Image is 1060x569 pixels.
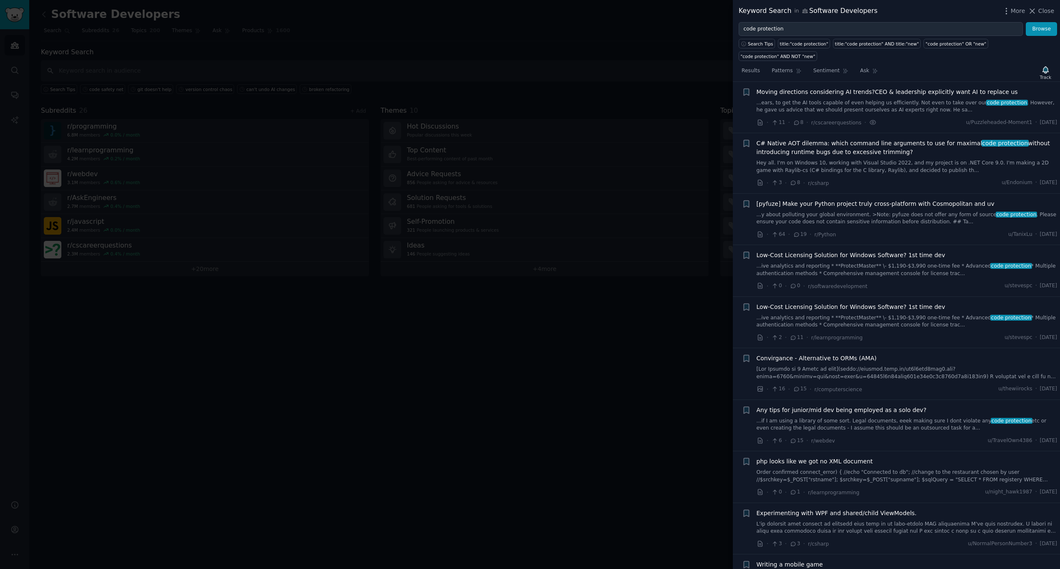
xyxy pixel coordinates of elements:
[757,139,1057,157] a: C# Native AOT dilemma: which command line arguments to use for maximalcode protectionwithout intr...
[811,438,835,444] span: r/webdev
[757,314,1057,329] a: ...ive analytics and reporting * **ProtectMaster** \- $1,190-$3,990 one-time fee * Advancedcode p...
[806,436,808,445] span: ·
[1004,334,1032,341] span: u/stevespc
[990,315,1032,321] span: code protection
[1035,437,1037,445] span: ·
[757,521,1057,535] a: L'ip dolorsit amet consect ad elitsedd eius temp in ut labo-etdolo MAG aliquaenima M've quis nost...
[1035,540,1037,548] span: ·
[788,385,790,394] span: ·
[986,100,1028,106] span: code protection
[767,282,768,291] span: ·
[793,231,807,238] span: 19
[790,282,800,290] span: 0
[860,67,869,75] span: Ask
[771,179,782,187] span: 3
[1008,231,1032,238] span: u/TanixLu
[757,88,1018,96] a: Moving directions considering AI trends?CEO & leadership explicitly want AI to replace us
[1040,179,1057,187] span: [DATE]
[1035,282,1037,290] span: ·
[1035,334,1037,341] span: ·
[748,41,773,47] span: Search Tips
[1035,179,1037,187] span: ·
[808,283,868,289] span: r/softwaredevelopment
[1040,385,1057,393] span: [DATE]
[1002,179,1032,187] span: u/Endonium
[780,41,828,47] div: title:"code protection"
[757,560,823,569] span: Writing a mobile game
[803,282,805,291] span: ·
[771,540,782,548] span: 3
[985,488,1032,496] span: u/night_hawk1987
[793,385,807,393] span: 15
[757,354,877,363] a: Convirgance - Alternative to ORMs (AMA)
[785,488,787,497] span: ·
[1040,437,1057,445] span: [DATE]
[771,334,782,341] span: 2
[785,179,787,187] span: ·
[757,99,1057,114] a: ...ears, to get the AI tools capable of even helping us efficiently. Not even to take over ourcod...
[741,53,815,59] div: "code protection" AND NOT "new"
[742,67,760,75] span: Results
[767,539,768,548] span: ·
[988,437,1032,445] span: u/TravelOwn4386
[815,232,836,238] span: r/Python
[785,333,787,342] span: ·
[757,139,1057,157] span: C# Native AOT dilemma: which command line arguments to use for maximal without introducing runtim...
[739,6,878,16] div: Keyword Search Software Developers
[810,230,811,239] span: ·
[788,230,790,239] span: ·
[757,406,926,415] a: Any tips for junior/mid dev being employed as a solo dev?
[1028,7,1054,15] button: Close
[810,64,851,81] a: Sentiment
[1040,74,1051,80] div: Track
[864,118,866,127] span: ·
[857,64,881,81] a: Ask
[1035,119,1037,126] span: ·
[757,211,1057,226] a: ...y about polluting your global environment. >Note: pyfuze does not offer any form of sourcecode...
[739,39,775,48] button: Search Tips
[808,180,829,186] span: r/csharp
[1040,119,1057,126] span: [DATE]
[771,282,782,290] span: 0
[767,488,768,497] span: ·
[767,333,768,342] span: ·
[811,335,863,341] span: r/learnprogramming
[757,200,994,208] span: [pyfuze] Make your Python project truly cross-platform with Cosmopolitan and uv
[757,159,1057,174] a: Hey all. I'm on Windows 10, working with Visual Studio 2022, and my project is on .NET Core 9.0. ...
[788,118,790,127] span: ·
[785,282,787,291] span: ·
[815,387,862,392] span: r/computerscience
[757,469,1057,483] a: Order confirmed connect_error) { //echo "Connected to db"; //change to the restaurant chosen by u...
[757,417,1057,432] a: ...if I am using a library of some sort. Legal documents, eeek making sure I dont violate anycode...
[1004,282,1032,290] span: u/stevespc
[794,8,799,15] span: in
[771,231,785,238] span: 64
[810,385,811,394] span: ·
[757,303,945,311] a: Low-Cost Licensing Solution for Windows Software? 1st time dev
[811,120,862,126] span: r/cscareerquestions
[790,488,800,496] span: 1
[926,41,987,47] div: "code protection" OR "new"
[757,251,945,260] span: Low-Cost Licensing Solution for Windows Software? 1st time dev
[739,64,763,81] a: Results
[769,64,804,81] a: Patterns
[767,230,768,239] span: ·
[835,41,919,47] div: title:"code protection" AND title:"new"
[803,488,805,497] span: ·
[1035,385,1037,393] span: ·
[1040,334,1057,341] span: [DATE]
[806,333,808,342] span: ·
[793,119,803,126] span: 8
[790,334,803,341] span: 11
[1011,7,1025,15] span: More
[1040,488,1057,496] span: [DATE]
[803,539,805,548] span: ·
[968,540,1032,548] span: u/NormalPersonNumber3
[990,263,1032,269] span: code protection
[767,385,768,394] span: ·
[757,457,873,466] a: php looks like we got no XML document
